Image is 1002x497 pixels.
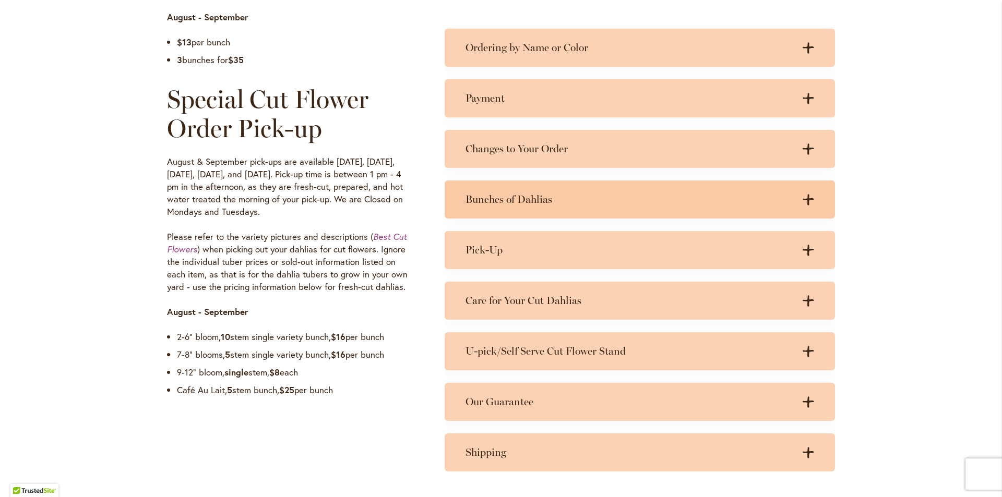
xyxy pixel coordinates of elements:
[445,29,835,67] summary: Ordering by Name or Color
[466,294,793,307] h3: Care for Your Cut Dahlias
[167,306,248,318] strong: August - September
[167,11,248,23] strong: August - September
[466,41,793,54] h3: Ordering by Name or Color
[224,366,248,378] strong: single
[445,130,835,168] summary: Changes to Your Order
[167,231,407,255] a: Best Cut Flowers
[228,54,244,66] strong: $35
[445,231,835,269] summary: Pick-Up
[177,384,414,396] li: Café Au Lait, stem bunch, per bunch
[177,36,192,48] strong: $13
[445,180,835,219] summary: Bunches of Dahlias
[331,348,345,360] strong: $16
[167,231,414,293] p: Please refer to the variety pictures and descriptions ( ) when picking out your dahlias for cut f...
[279,384,294,396] strong: $25
[269,366,280,378] strong: $8
[466,395,793,408] h3: Our Guarantee
[167,155,414,218] p: August & September pick-ups are available [DATE], [DATE], [DATE], [DATE], and [DATE]. Pick-up tim...
[221,331,230,343] strong: 10
[466,193,793,206] h3: Bunches of Dahlias
[331,331,345,343] strong: $16
[445,433,835,471] summary: Shipping
[177,54,414,66] li: bunches for
[445,282,835,320] summary: Care for Your Cut Dahlias
[225,348,230,360] strong: 5
[445,383,835,421] summary: Our Guarantee
[466,345,793,358] h3: U-pick/Self Serve Cut Flower Stand
[466,92,793,105] h3: Payment
[167,84,414,143] h2: Special Cut Flower Order Pick-up
[466,244,793,257] h3: Pick-Up
[177,348,414,361] li: 7-8” blooms, stem single variety bunch, per bunch
[177,331,414,343] li: 2-6” bloom, stem single variety bunch, per bunch
[445,79,835,117] summary: Payment
[466,446,793,459] h3: Shipping
[177,54,182,66] strong: 3
[177,366,414,379] li: 9-12” bloom, stem, each
[177,36,414,49] li: per bunch
[227,384,232,396] strong: 5
[466,142,793,155] h3: Changes to Your Order
[445,332,835,370] summary: U-pick/Self Serve Cut Flower Stand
